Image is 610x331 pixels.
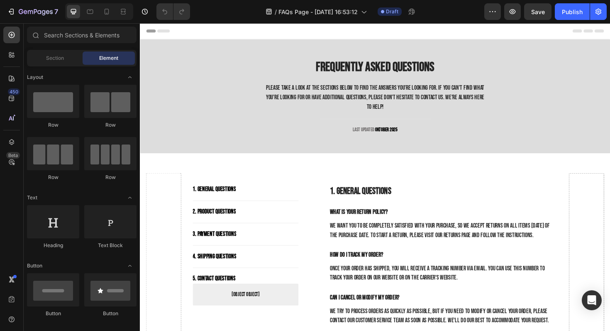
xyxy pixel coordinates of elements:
[201,172,441,184] p: 1. General Questions
[56,242,102,252] a: 4. Shipping Questions
[27,74,43,81] span: Layout
[201,210,441,230] p: We want you to be completely satisfied with your purchase, so we accept returns on all items [DAT...
[201,196,441,205] p: What is your return policy?
[562,7,583,16] div: Publish
[201,300,441,320] p: We try to process orders as quickly as possible, but if you need to modify or cancel your order, ...
[56,266,101,276] a: 5. Contact Questions
[156,3,190,20] div: Undo/Redo
[56,218,102,228] a: 3. Payment Questions
[201,255,441,275] p: Once your order has shipped, you will receive a tracking number via email. You can use this numbe...
[225,110,248,116] span: Last updated
[6,152,20,159] div: Beta
[386,8,398,15] span: Draft
[27,262,42,270] span: Button
[46,54,64,62] span: Section
[275,7,277,16] span: /
[123,191,137,204] span: Toggle open
[123,71,137,84] span: Toggle open
[54,7,58,17] p: 7
[56,195,102,205] a: 2. Product Questions
[140,23,610,331] iframe: Design area
[27,27,137,43] input: Search Sections & Elements
[27,194,37,201] span: Text
[27,121,79,129] div: Row
[555,3,590,20] button: Publish
[56,282,168,292] span: [object Object]
[524,3,551,20] button: Save
[201,287,441,295] p: Can I cancel or modify my order?
[27,242,79,249] div: Heading
[582,290,602,310] div: Open Intercom Messenger
[99,54,118,62] span: Element
[3,3,62,20] button: 7
[123,259,137,272] span: Toggle open
[278,7,358,16] span: FAQs Page - [DATE] 16:53:12
[531,8,545,15] span: Save
[27,310,79,317] div: Button
[84,310,137,317] div: Button
[84,174,137,181] div: Row
[56,171,102,181] a: 1. General Questions
[8,88,20,95] div: 450
[27,174,79,181] div: Row
[84,121,137,129] div: Row
[84,242,137,249] div: Text Block
[201,241,441,250] p: How do I track my order?
[249,110,273,116] strong: Oktober 2025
